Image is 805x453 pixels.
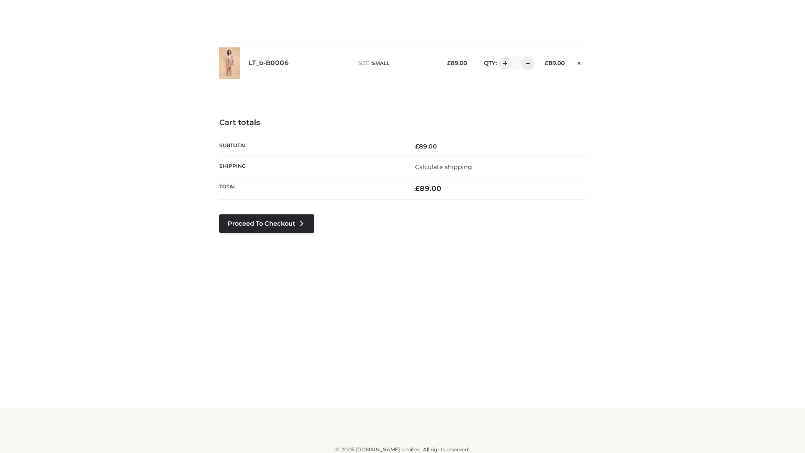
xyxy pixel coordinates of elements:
bdi: 89.00 [447,60,467,66]
span: SMALL [372,60,390,66]
span: £ [447,60,451,66]
p: size : [358,60,434,67]
a: Calculate shipping [415,163,472,171]
h4: Cart totals [219,118,586,128]
bdi: 89.00 [415,143,437,150]
img: LT_b-B0006 - SMALL [219,47,240,79]
bdi: 89.00 [415,184,441,193]
th: Shipping [219,156,402,177]
span: £ [415,184,420,193]
a: Proceed to Checkout [219,214,314,233]
a: Remove this item [573,57,586,68]
span: £ [545,60,548,66]
bdi: 89.00 [545,60,565,66]
a: LT_b-B0006 [249,59,289,67]
div: QTY: [475,57,532,70]
th: Subtotal [219,136,402,156]
span: £ [415,143,419,150]
th: Total [219,177,402,200]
